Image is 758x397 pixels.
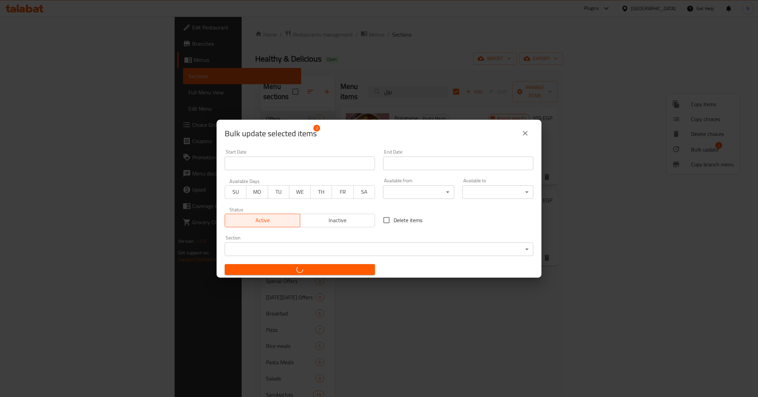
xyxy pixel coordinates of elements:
span: Inactive [303,215,373,225]
span: SA [356,187,372,197]
span: TH [313,187,329,197]
button: MO [246,185,268,199]
button: Active [225,214,300,227]
div: ​ [383,185,454,199]
span: TU [271,187,287,197]
button: SU [225,185,246,199]
span: Active [228,215,297,225]
span: Delete items [394,216,422,224]
button: WE [289,185,311,199]
span: Selected items count [225,128,317,139]
span: 2 [313,125,320,132]
button: close [517,125,533,141]
button: Inactive [300,214,375,227]
button: TU [268,185,289,199]
span: MO [249,187,265,197]
div: ​ [225,242,533,256]
button: FR [332,185,353,199]
div: ​ [462,185,533,199]
span: SU [228,187,244,197]
button: TH [310,185,332,199]
span: WE [292,187,308,197]
button: SA [353,185,375,199]
span: FR [335,187,351,197]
